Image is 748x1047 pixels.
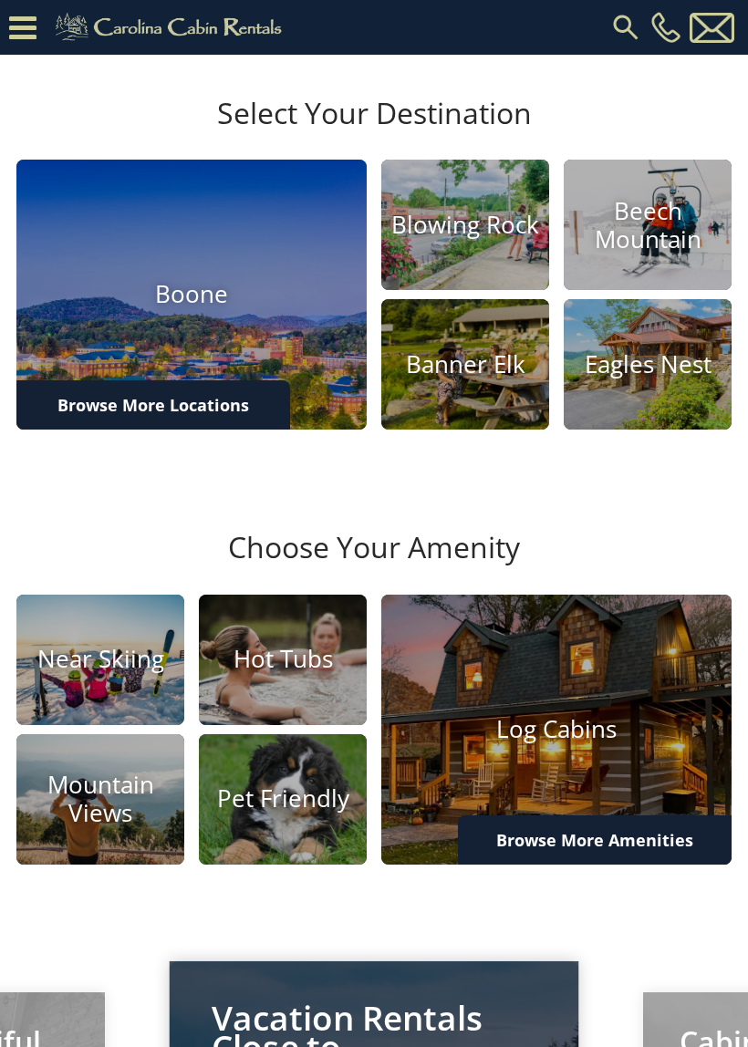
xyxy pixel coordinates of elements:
[16,281,367,309] h4: Boone
[381,715,732,743] h4: Log Cabins
[199,785,367,814] h4: Pet Friendly
[458,815,732,865] a: Browse More Amenities
[16,771,184,827] h4: Mountain Views
[609,11,642,44] img: search-regular.svg
[199,734,367,865] a: Pet Friendly
[564,299,732,430] a: Eagles Nest
[16,646,184,674] h4: Near Skiing
[564,197,732,254] h4: Beech Mountain
[16,380,290,430] a: Browse More Locations
[16,734,184,865] a: Mountain Views
[16,160,367,430] a: Boone
[381,595,732,865] a: Log Cabins
[14,530,734,594] h3: Choose Your Amenity
[381,350,549,378] h4: Banner Elk
[199,595,367,725] a: Hot Tubs
[381,211,549,239] h4: Blowing Rock
[381,160,549,290] a: Blowing Rock
[381,299,549,430] a: Banner Elk
[46,9,297,46] img: Khaki-logo.png
[564,350,732,378] h4: Eagles Nest
[564,160,732,290] a: Beech Mountain
[647,12,685,43] a: [PHONE_NUMBER]
[199,646,367,674] h4: Hot Tubs
[16,595,184,725] a: Near Skiing
[14,96,734,160] h3: Select Your Destination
